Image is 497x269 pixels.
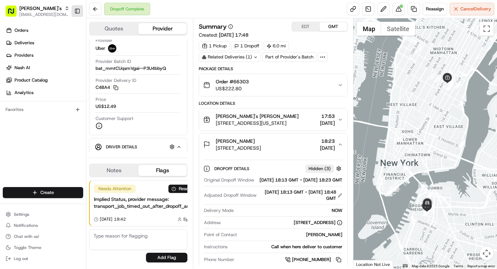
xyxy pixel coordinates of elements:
div: NOW [236,207,342,214]
span: System [183,216,197,222]
div: 23 [458,139,466,147]
button: Resolve [168,185,197,193]
a: Analytics [3,87,86,98]
span: Settings [14,212,29,217]
div: 4 [444,70,452,77]
img: uber-new-logo.jpeg [108,44,116,53]
span: Phone Number [204,257,234,263]
button: [PERSON_NAME]'s [19,5,62,12]
div: 30 [387,184,394,192]
img: 4920774857489_3d7f54699973ba98c624_72.jpg [14,66,27,78]
div: 19 [445,83,453,90]
button: Flags [138,165,187,176]
div: Favorites [3,104,83,115]
span: [EMAIL_ADDRESS][DOMAIN_NAME] [19,12,69,17]
span: Provider Delivery ID [96,77,136,84]
div: Past conversations [7,90,46,95]
button: Show street map [357,22,381,36]
button: Toggle fullscreen view [480,22,494,36]
span: Log out [14,256,28,261]
span: Reassign [426,6,444,12]
a: Deliveries [3,37,86,48]
div: [STREET_ADDRESS] [294,220,342,226]
span: [PHONE_NUMBER] [292,257,331,263]
span: [DATE] 19:42 [100,216,126,222]
a: Open this area in Google Maps (opens a new window) [355,260,378,269]
div: 11 [434,75,441,82]
span: Customer Support [96,115,134,122]
span: Map data ©2025 Google [412,264,449,268]
div: 33 [385,189,392,196]
span: Toggle Theme [14,245,41,250]
div: 31 [391,184,399,192]
div: 27 [388,184,395,191]
span: Address [204,220,221,226]
button: GMT [320,22,347,31]
span: [STREET_ADDRESS] [216,145,261,151]
button: Map camera controls [480,247,494,260]
div: 22 [458,99,465,106]
button: Show satellite imagery [381,22,415,36]
button: Chat with us! [3,232,83,241]
span: [STREET_ADDRESS][US_STATE] [216,120,299,127]
span: Nash AI [14,65,30,71]
div: Related Deliveries (1) [199,52,261,62]
a: [PHONE_NUMBER] [285,256,342,263]
button: Notes [90,165,138,176]
button: C4BA4 [96,84,118,91]
a: Nash AI [3,62,86,73]
span: Chat with us! [14,234,39,239]
span: 17:53 [320,113,335,120]
a: Terms (opens in new tab) [454,264,463,268]
a: Product Catalog [3,75,86,86]
button: Provider [138,23,187,34]
div: 38 [426,209,433,217]
div: 25 [384,186,392,194]
img: Grace Nketiah [7,101,18,112]
div: Call when here deliver to customer [230,244,342,250]
span: Orders [14,27,28,34]
div: 17 [446,82,453,90]
span: [DATE] [97,126,111,131]
div: 14 [443,80,451,87]
div: [PERSON_NAME] [240,232,342,238]
div: Location Not Live [353,260,393,269]
div: 10 [429,72,436,80]
a: Report a map error [467,264,495,268]
button: Log out [3,254,83,263]
span: [PERSON_NAME] [PERSON_NAME] [21,126,91,131]
span: Original Dropoff Window [204,177,254,183]
span: Uber [96,45,105,52]
div: 1 Pickup [199,41,230,51]
button: EDT [292,22,320,31]
a: Orders [3,25,86,36]
input: Clear [18,45,114,52]
span: Driver Details [106,144,137,150]
div: 29 [389,183,396,191]
div: 35 [418,182,426,189]
span: [DATE] [320,120,335,127]
span: API Documentation [65,155,111,161]
button: Start new chat [117,68,126,76]
span: Product Catalog [14,77,48,83]
button: Add Flag [146,253,187,262]
span: • [93,126,95,131]
a: Providers [3,50,86,61]
span: Pylon [69,171,84,177]
span: [DATE] 17:48 [219,32,248,38]
div: Needs Attention [94,185,136,193]
div: 1 Dropoff [231,41,262,51]
div: Implied Status, provider message: transport_job_timed_out_after_dropoff_arrival [94,196,197,210]
button: Hidden (3) [305,164,343,173]
span: Providers [14,52,33,58]
div: 💻 [58,155,64,161]
span: Order #66303 [216,78,249,85]
div: 28 [388,183,396,191]
button: Keyboard shortcuts [403,264,408,267]
div: 20 [448,78,455,86]
button: Notifications [3,221,83,230]
a: 💻API Documentation [56,152,114,164]
span: [DATE] [61,107,75,113]
img: Shah Alam [7,119,18,130]
div: 36 [426,190,434,198]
